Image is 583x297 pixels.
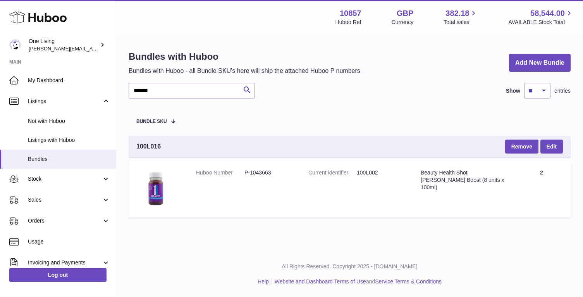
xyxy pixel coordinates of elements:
[340,8,361,19] strong: 10857
[122,263,577,270] p: All Rights Reserved. Copyright 2025 - [DOMAIN_NAME]
[421,169,505,191] div: Beauty Health Shot [PERSON_NAME] Boost (8 units x 100ml)
[9,39,21,51] img: Jessica@oneliving.com
[272,278,442,285] li: and
[196,169,244,176] dt: Huboo Number
[28,196,102,204] span: Sales
[397,8,413,19] strong: GBP
[28,155,110,163] span: Bundles
[28,98,102,105] span: Listings
[375,278,442,285] a: Service Terms & Conditions
[444,8,478,26] a: 382.18 Total sales
[28,238,110,245] span: Usage
[308,169,357,176] dt: Current identifier
[509,54,571,72] a: Add New Bundle
[508,8,574,26] a: 58,544.00 AVAILABLE Stock Total
[28,77,110,84] span: My Dashboard
[508,19,574,26] span: AVAILABLE Stock Total
[129,50,360,63] h1: Bundles with Huboo
[28,175,102,183] span: Stock
[136,169,175,208] img: Beauty Health Shot Berry Boost (8 units x 100ml)
[136,119,167,124] span: Bundle SKU
[392,19,414,26] div: Currency
[275,278,366,285] a: Website and Dashboard Terms of Use
[505,140,538,154] button: Remove
[357,169,405,176] dd: 100L002
[444,19,478,26] span: Total sales
[512,161,571,218] td: 2
[445,8,469,19] span: 382.18
[335,19,361,26] div: Huboo Ref
[506,87,520,95] label: Show
[28,217,102,224] span: Orders
[540,140,563,154] a: Edit
[28,259,102,266] span: Invoicing and Payments
[244,169,293,176] dd: P-1043663
[554,87,571,95] span: entries
[29,45,155,52] span: [PERSON_NAME][EMAIL_ADDRESS][DOMAIN_NAME]
[258,278,269,285] a: Help
[9,268,107,282] a: Log out
[28,136,110,144] span: Listings with Huboo
[136,142,161,151] span: 100L016
[129,67,360,75] p: Bundles with Huboo - all Bundle SKU's here will ship the attached Huboo P numbers
[530,8,565,19] span: 58,544.00
[28,117,110,125] span: Not with Huboo
[29,38,98,52] div: One Living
